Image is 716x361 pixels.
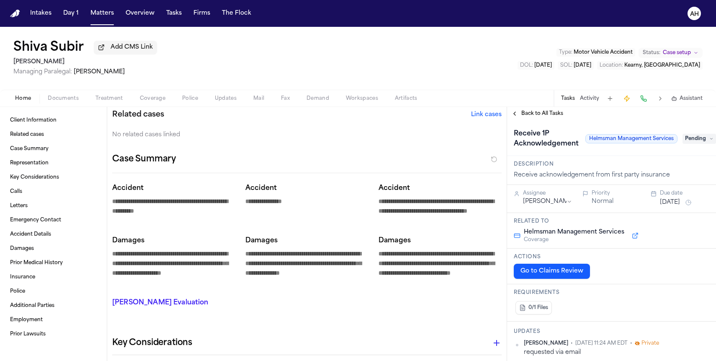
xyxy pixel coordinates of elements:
h2: Case Summary [112,153,176,166]
div: Due date [660,190,709,197]
div: Receive acknowledgement from first party insurance [514,171,709,179]
span: • [571,340,573,347]
p: Accident [245,183,368,193]
span: SOL : [560,63,572,68]
h3: Actions [514,254,709,260]
span: Status: [643,49,660,56]
span: Managing Paralegal: [13,69,72,75]
button: Intakes [27,6,55,21]
a: Prior Medical History [7,256,100,270]
button: Edit Type: Motor Vehicle Accident [556,48,635,57]
span: Pending [683,134,716,144]
button: Tasks [561,95,575,102]
span: Mail [253,95,264,102]
button: Link cases [471,111,502,119]
a: Emergency Contact [7,213,100,227]
button: Make a Call [638,93,649,104]
button: Edit matter name [13,40,84,55]
h3: Requirements [514,289,709,296]
h2: Related cases [112,109,164,121]
div: requested via email [524,348,709,356]
span: Coverage [524,236,624,243]
button: Back to All Tasks [507,110,567,117]
a: Case Summary [7,142,100,156]
a: Accident Details [7,228,100,241]
p: Accident [379,183,502,193]
span: Home [15,95,31,102]
span: [PERSON_NAME] [524,340,568,347]
span: Location : [600,63,623,68]
span: Motor Vehicle Accident [574,50,633,55]
h2: Key Considerations [112,336,192,350]
button: Edit Location: Kearny, NJ [597,61,703,70]
button: Add Task [604,93,616,104]
span: Helmsman Management Services [524,228,624,236]
span: Treatment [95,95,123,102]
h2: [PERSON_NAME] [13,57,157,67]
h3: Updates [514,328,709,335]
button: Overview [122,6,158,21]
button: Change status from Case setup [639,48,703,58]
span: • [630,340,632,347]
a: Home [10,10,20,18]
span: [DATE] [574,63,591,68]
a: Damages [7,242,100,255]
button: Day 1 [60,6,82,21]
a: Police [7,285,100,298]
button: Snooze task [683,197,693,208]
span: Police [182,95,198,102]
a: Representation [7,156,100,170]
span: Case setup [663,49,691,56]
h3: Related to [514,218,709,225]
span: [DATE] [534,63,552,68]
p: Damages [112,236,235,246]
a: Employment [7,313,100,327]
span: Assistant [680,95,703,102]
span: Artifacts [395,95,417,102]
button: The Flock [219,6,255,21]
h1: Receive 1P Acknowledgement [510,127,582,151]
span: [PERSON_NAME] [74,69,125,75]
button: Edit SOL: 2027-06-17 [558,61,594,70]
div: Assignee [523,190,572,197]
h1: Shiva Subir [13,40,84,55]
span: Type : [559,50,572,55]
span: Kearny, [GEOGRAPHIC_DATA] [624,63,700,68]
span: Private [641,340,659,347]
span: Coverage [140,95,165,102]
span: DOL : [520,63,533,68]
p: Accident [112,183,235,193]
span: Documents [48,95,79,102]
span: 0/1 Files [528,304,548,311]
span: Back to All Tasks [521,110,563,117]
button: Tasks [163,6,185,21]
span: Helmsman Management Services [585,134,677,143]
a: Client Information [7,114,100,127]
button: [DATE] [660,198,680,207]
button: Firms [190,6,214,21]
div: No related cases linked [112,131,502,139]
span: Fax [281,95,290,102]
a: Insurance [7,270,100,284]
a: Related cases [7,128,100,141]
p: [PERSON_NAME] Evaluation [112,298,235,308]
a: Additional Parties [7,299,100,312]
a: Calls [7,185,100,198]
button: Go to Claims Review [514,264,590,279]
button: Create Immediate Task [621,93,633,104]
a: Letters [7,199,100,213]
button: Assistant [671,95,703,102]
button: Matters [87,6,117,21]
button: Normal [592,197,613,206]
button: Activity [580,95,599,102]
p: Damages [245,236,368,246]
p: Damages [379,236,502,246]
span: [DATE] 11:24 AM EDT [575,340,628,347]
button: Edit DOL: 2025-06-17 [518,61,554,70]
h3: Description [514,161,709,168]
